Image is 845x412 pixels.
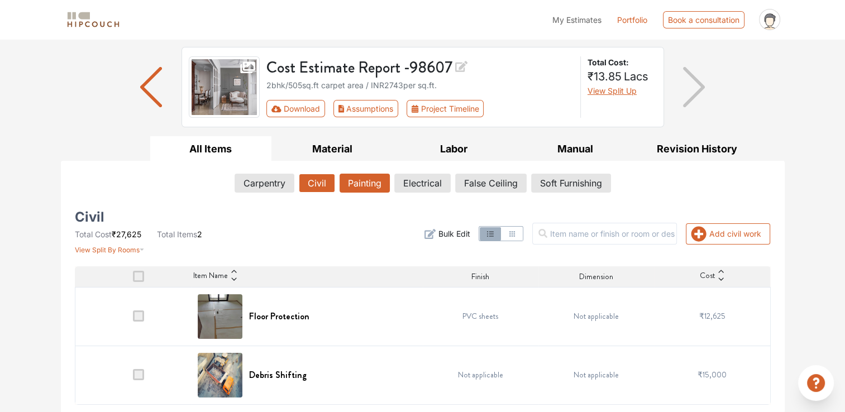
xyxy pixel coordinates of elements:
span: ₹27,625 [112,229,141,239]
span: Total Cost [75,229,112,239]
button: Carpentry [235,174,294,193]
span: Dimension [579,271,613,282]
span: ₹15,000 [698,369,727,380]
button: Electrical [394,174,451,193]
span: Bulk Edit [438,228,470,239]
img: Debris Shifting [198,353,242,397]
img: Floor Protection [198,294,242,339]
span: ₹12,625 [699,310,725,322]
button: All Items [150,136,272,161]
span: View Split Up [588,86,637,95]
td: PVC sheets [423,287,539,346]
input: Item name or finish or room or description [532,223,677,245]
button: Project Timeline [407,100,484,117]
div: 2bhk / 505 sq.ft carpet area / INR 2743 per sq.ft. [266,79,574,91]
div: Book a consultation [663,11,744,28]
button: Manual [514,136,636,161]
span: Lacs [624,70,648,83]
div: Toolbar with button groups [266,100,574,117]
img: arrow right [683,67,705,107]
button: Labor [393,136,515,161]
button: View Split Up [588,85,637,97]
li: 2 [157,228,202,240]
span: Item Name [193,270,228,283]
h6: Floor Protection [249,311,309,322]
img: logo-horizontal.svg [65,10,121,30]
button: Assumptions [333,100,399,117]
button: Download [266,100,325,117]
button: Add civil work [686,223,770,245]
div: First group [266,100,493,117]
img: arrow left [140,67,162,107]
span: logo-horizontal.svg [65,7,121,32]
span: ₹13.85 [588,70,622,83]
button: Revision History [636,136,758,161]
h6: Debris Shifting [249,370,307,380]
a: Portfolio [617,14,647,26]
button: Material [271,136,393,161]
strong: Total Cost: [588,56,655,68]
button: Civil [299,174,335,193]
h3: Cost Estimate Report - 98607 [266,56,574,77]
button: Painting [340,174,390,193]
h5: Civil [75,213,104,222]
button: View Split By Rooms [75,240,145,255]
span: Total Items [157,229,197,239]
span: View Split By Rooms [75,246,140,254]
td: Not applicable [538,287,655,346]
button: Soft Furnishing [531,174,611,193]
button: False Ceiling [455,174,527,193]
td: Not applicable [538,346,655,404]
button: Bulk Edit [424,228,470,239]
span: Finish [471,271,489,282]
span: My Estimates [552,15,601,25]
img: gallery [189,56,260,118]
td: Not applicable [423,346,539,404]
span: Cost [700,270,715,283]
